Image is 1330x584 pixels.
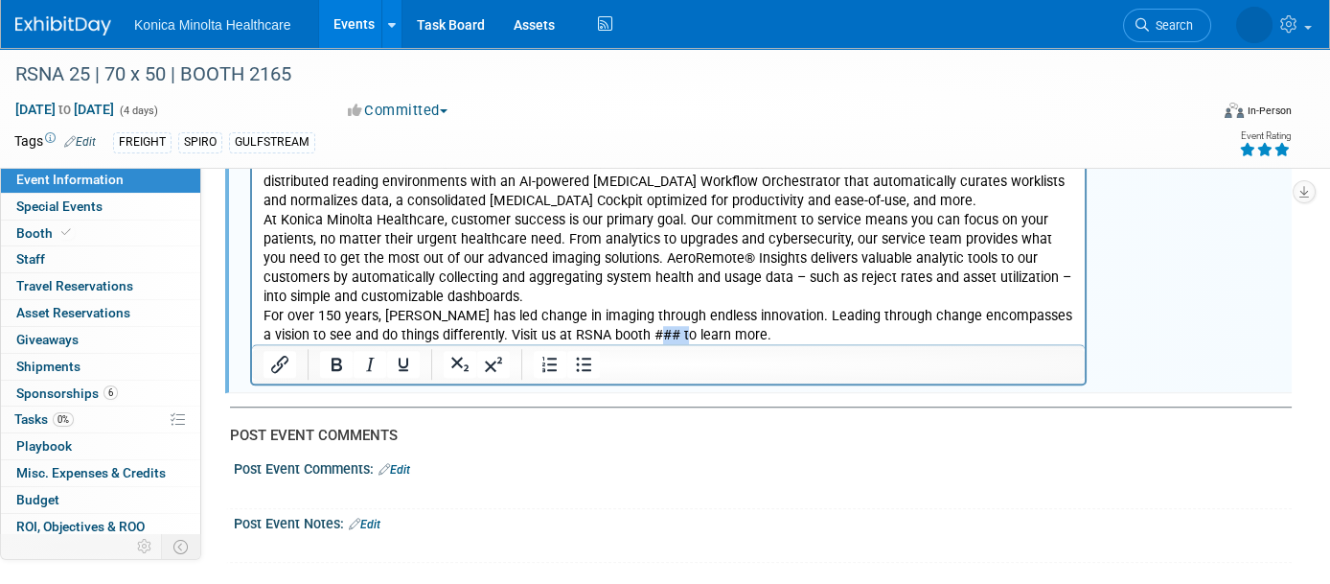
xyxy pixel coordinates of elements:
[16,519,145,534] span: ROI, Objectives & ROO
[113,132,172,152] div: FREIGHT
[1,487,200,513] a: Budget
[1,194,200,220] a: Special Events
[16,278,133,293] span: Travel Reservations
[1,246,200,272] a: Staff
[1,514,200,540] a: ROI, Objectives & ROO
[11,8,822,65] p: Konica Minolta Healthcare is a world-class provider and market leader in medical diagnostic imagi...
[567,351,600,378] button: Bullet list
[234,455,1292,479] div: Post Event Comments:
[1,327,200,353] a: Giveaways
[304,144,309,160] i: (
[11,527,822,566] p: For over 150 years, [PERSON_NAME] has led change in imaging through endless innovation. Leading t...
[334,144,339,160] i: )
[354,351,386,378] button: Italic
[16,305,130,320] span: Asset Reservations
[16,332,79,347] span: Giveaways
[349,518,380,531] a: Edit
[257,105,390,121] i: Imaging the Individual
[378,463,410,477] a: Edit
[16,492,59,507] span: Budget
[14,101,115,118] span: [DATE] [DATE]
[56,102,74,117] span: to
[534,351,566,378] button: Numbered list
[14,411,74,427] span: Tasks
[1,221,200,246] a: Booth
[1,381,200,407] a: Sponsorships6
[64,135,96,149] a: Edit
[309,144,334,160] i: DDR
[15,16,111,35] img: ExhibitDay
[264,351,296,378] button: Insert/edit link
[1247,104,1292,118] div: In-Person
[234,509,1292,534] div: Post Event Notes:
[134,17,290,33] span: Konica Minolta Healthcare
[1239,131,1291,141] div: Event Rating
[16,359,80,374] span: Shipments
[1,167,200,193] a: Event Information
[1236,7,1273,43] img: Annette O'Mahoney
[16,199,103,214] span: Special Events
[230,426,1277,446] div: POST EVENT COMMENTS
[1,433,200,459] a: Playbook
[53,412,74,427] span: 0%
[16,465,166,480] span: Misc. Expenses & Credits
[118,105,158,117] span: (4 days)
[11,296,822,432] p: The Exa® Platform is a fully web-based and integrated PACS | RIS and Billing solution with an ope...
[477,351,510,378] button: Superscript
[387,351,420,378] button: Underline
[229,132,315,152] div: GULFSTREAM
[11,84,822,277] p: Konica Minolta delivers powerful, robust and easy-to-use radiography solutions designed to meet t...
[1103,100,1292,128] div: Event Format
[1,273,200,299] a: Travel Reservations
[16,172,124,187] span: Event Information
[16,251,45,267] span: Staff
[1,300,200,326] a: Asset Reservations
[1123,9,1211,42] a: Search
[444,351,476,378] button: Subscript
[1,460,200,486] a: Misc. Expenses & Credits
[128,534,162,559] td: Personalize Event Tab Strip
[1,354,200,380] a: Shipments
[1149,18,1193,33] span: Search
[16,385,118,401] span: Sponsorships
[16,225,75,241] span: Booth
[16,438,72,454] span: Playbook
[14,131,96,153] td: Tags
[1,407,200,432] a: Tasks0%
[11,8,823,566] body: Rich Text Area. Press ALT-0 for help.
[178,132,222,152] div: SPIRO
[103,385,118,400] span: 6
[9,58,1182,92] div: RSNA 25 | 70 x 50 | BOOTH 2165
[320,351,353,378] button: Bold
[341,101,455,121] button: Committed
[1225,103,1244,118] img: Format-Inperson.png
[162,534,201,559] td: Toggle Event Tabs
[61,227,71,238] i: Booth reservation complete
[11,432,822,527] p: At Konica Minolta Healthcare, customer success is our primary goal. Our commitment to service mea...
